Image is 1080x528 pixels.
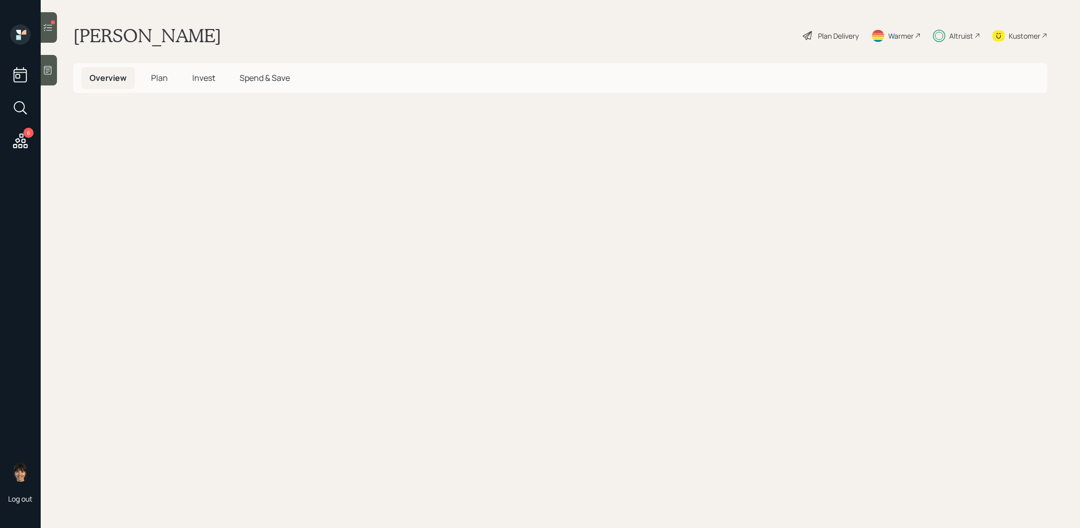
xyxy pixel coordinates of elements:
span: Plan [151,72,168,83]
img: treva-nostdahl-headshot.png [10,461,31,482]
div: Warmer [888,31,914,41]
span: Invest [192,72,215,83]
div: 6 [23,128,34,138]
span: Spend & Save [240,72,290,83]
span: Overview [90,72,127,83]
h1: [PERSON_NAME] [73,24,221,47]
div: Altruist [949,31,973,41]
div: Plan Delivery [818,31,859,41]
div: Log out [8,494,33,504]
div: Kustomer [1009,31,1040,41]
